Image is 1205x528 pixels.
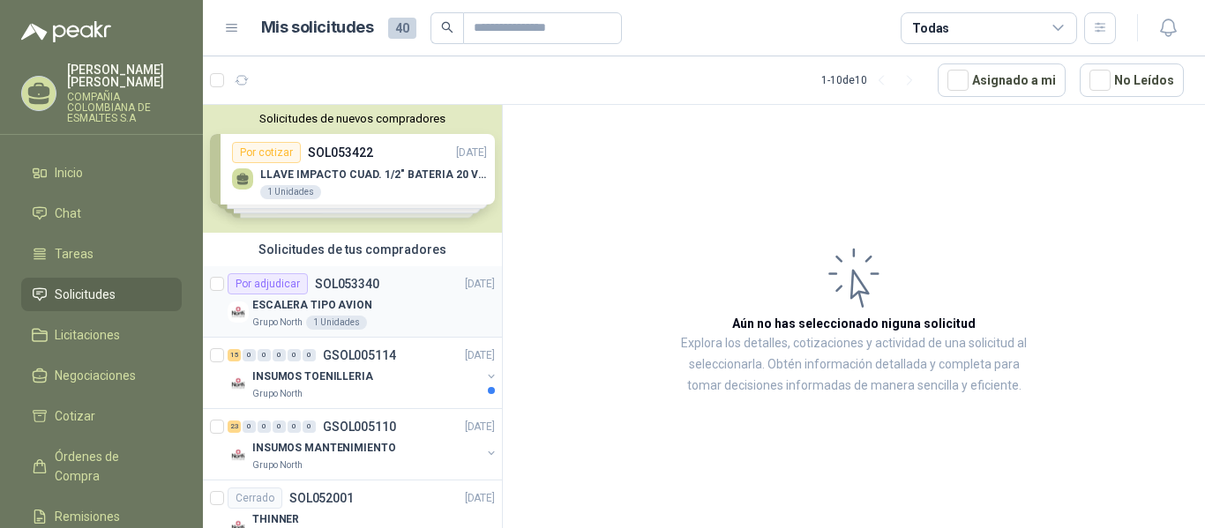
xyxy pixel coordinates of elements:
div: 0 [288,420,301,433]
a: Solicitudes [21,278,182,311]
div: Por adjudicar [228,273,308,294]
img: Company Logo [228,301,249,323]
a: 23 0 0 0 0 0 GSOL005110[DATE] Company LogoINSUMOS MANTENIMIENTOGrupo North [228,416,498,472]
div: 0 [303,349,316,361]
div: 1 - 10 de 10 [821,66,924,94]
a: Por adjudicarSOL053340[DATE] Company LogoESCALERA TIPO AVIONGrupo North1 Unidades [203,266,502,338]
h1: Mis solicitudes [261,15,374,41]
a: Órdenes de Compra [21,440,182,493]
a: Chat [21,197,182,230]
div: 0 [288,349,301,361]
a: Tareas [21,237,182,271]
p: INSUMOS TOENILLERIA [252,368,373,385]
span: Remisiones [55,507,120,526]
p: ESCALERA TIPO AVION [252,297,372,314]
div: 0 [243,420,256,433]
div: 0 [273,420,286,433]
div: 0 [258,420,271,433]
div: 15 [228,349,241,361]
span: Licitaciones [55,325,120,345]
p: SOL053340 [315,278,379,290]
span: Chat [55,204,81,223]
button: Asignado a mi [938,63,1066,97]
p: Grupo North [252,458,303,472]
a: Licitaciones [21,318,182,352]
a: Inicio [21,156,182,190]
button: Solicitudes de nuevos compradores [210,112,495,125]
div: 0 [273,349,286,361]
p: GSOL005110 [323,420,396,433]
img: Company Logo [228,373,249,394]
p: INSUMOS MANTENIMIENTO [252,440,395,457]
a: Cotizar [21,399,182,433]
span: Negociaciones [55,366,136,385]
p: SOL052001 [289,492,354,504]
p: [PERSON_NAME] [PERSON_NAME] [67,63,182,88]
div: 0 [303,420,316,433]
div: 0 [243,349,256,361]
button: No Leídos [1080,63,1184,97]
span: Inicio [55,163,83,182]
p: Grupo North [252,387,303,401]
span: search [441,21,453,33]
div: Todas [912,19,949,38]
div: Cerrado [228,487,282,509]
div: Solicitudes de nuevos compradoresPor cotizarSOL053422[DATE] LLAVE IMPACTO CUAD. 1/2" BATERIA 20 V... [203,105,502,233]
p: [DATE] [465,276,495,293]
p: [DATE] [465,347,495,364]
div: 1 Unidades [306,316,367,330]
span: Cotizar [55,406,95,426]
span: Solicitudes [55,285,116,304]
div: 23 [228,420,241,433]
img: Company Logo [228,444,249,465]
span: Tareas [55,244,94,264]
span: Órdenes de Compra [55,447,165,486]
img: Logo peakr [21,21,111,42]
a: 15 0 0 0 0 0 GSOL005114[DATE] Company LogoINSUMOS TOENILLERIAGrupo North [228,345,498,401]
p: [DATE] [465,490,495,507]
p: Explora los detalles, cotizaciones y actividad de una solicitud al seleccionarla. Obtén informaci... [679,333,1029,397]
h3: Aún no has seleccionado niguna solicitud [732,314,976,333]
span: 40 [388,18,416,39]
p: GSOL005114 [323,349,396,361]
p: THINNER [252,511,299,528]
a: Negociaciones [21,359,182,392]
p: Grupo North [252,316,303,330]
p: COMPAÑIA COLOMBIANA DE ESMALTES S.A [67,92,182,123]
div: Solicitudes de tus compradores [203,233,502,266]
div: 0 [258,349,271,361]
p: [DATE] [465,419,495,435]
